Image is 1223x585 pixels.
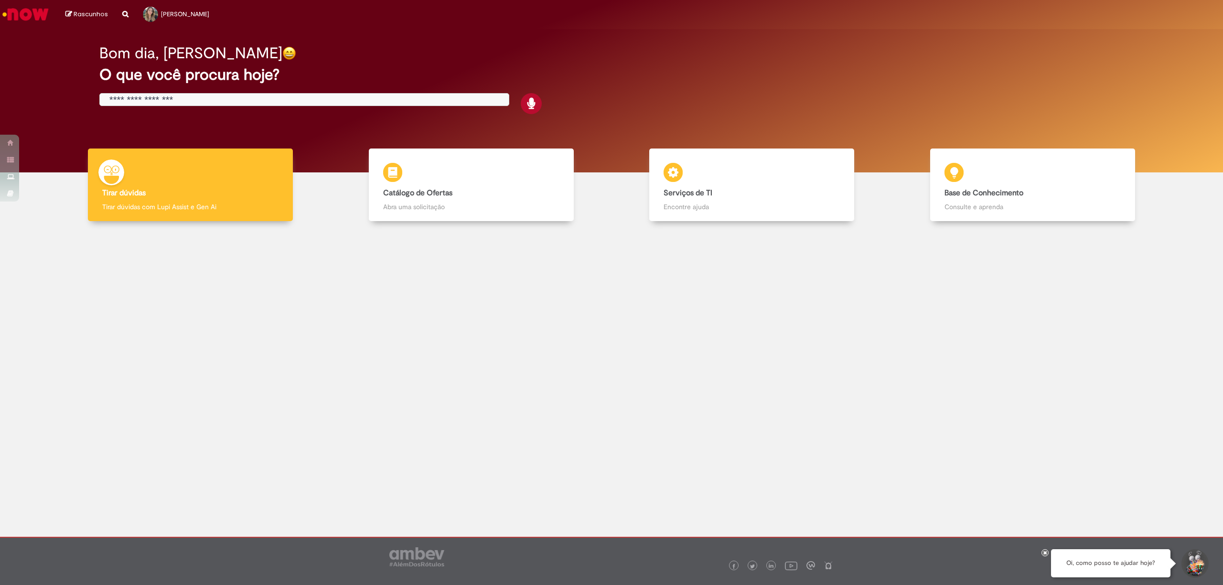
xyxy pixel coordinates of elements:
[731,564,736,569] img: logo_footer_facebook.png
[389,547,444,566] img: logo_footer_ambev_rotulo_gray.png
[65,10,108,19] a: Rascunhos
[944,188,1023,198] b: Base de Conhecimento
[806,561,815,570] img: logo_footer_workplace.png
[99,45,282,62] h2: Bom dia, [PERSON_NAME]
[1051,549,1170,577] div: Oi, como posso te ajudar hoje?
[161,10,209,18] span: [PERSON_NAME]
[102,188,146,198] b: Tirar dúvidas
[99,66,1124,83] h2: O que você procura hoje?
[383,202,559,212] p: Abra uma solicitação
[50,149,331,222] a: Tirar dúvidas Tirar dúvidas com Lupi Assist e Gen Ai
[331,149,612,222] a: Catálogo de Ofertas Abra uma solicitação
[769,564,773,569] img: logo_footer_linkedin.png
[824,561,833,570] img: logo_footer_naosei.png
[102,202,279,212] p: Tirar dúvidas com Lupi Assist e Gen Ai
[664,202,840,212] p: Encontre ajuda
[785,559,797,572] img: logo_footer_youtube.png
[611,149,892,222] a: Serviços de TI Encontre ajuda
[383,188,452,198] b: Catálogo de Ofertas
[944,202,1121,212] p: Consulte e aprenda
[664,188,712,198] b: Serviços de TI
[282,46,296,60] img: happy-face.png
[1180,549,1209,578] button: Iniciar Conversa de Suporte
[74,10,108,19] span: Rascunhos
[750,564,755,569] img: logo_footer_twitter.png
[1,5,50,24] img: ServiceNow
[892,149,1173,222] a: Base de Conhecimento Consulte e aprenda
